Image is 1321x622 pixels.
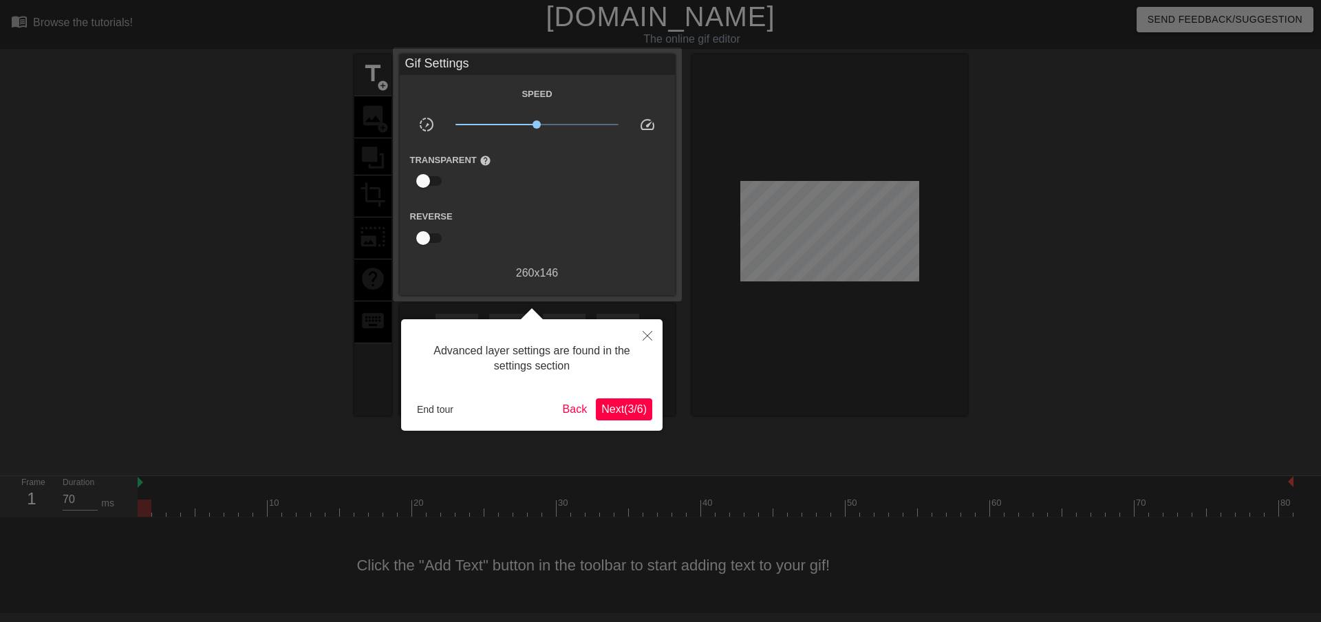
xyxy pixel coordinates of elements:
button: Close [632,319,663,351]
button: End tour [411,399,459,420]
button: Back [557,398,593,420]
span: Next ( 3 / 6 ) [601,403,647,415]
button: Next [596,398,652,420]
div: Advanced layer settings are found in the settings section [411,330,652,388]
